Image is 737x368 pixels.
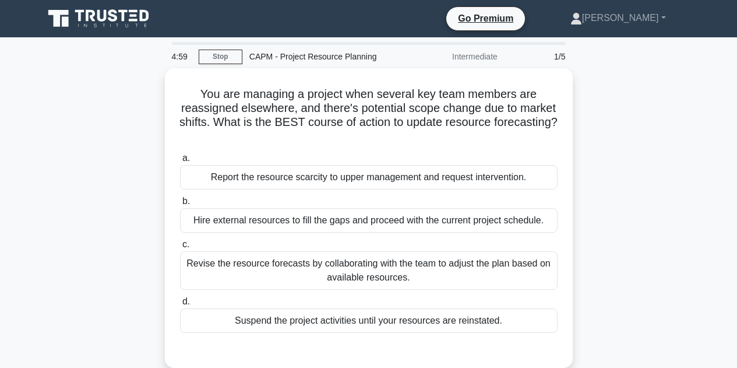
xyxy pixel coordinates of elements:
[179,87,559,144] h5: You are managing a project when several key team members are reassigned elsewhere, and there's po...
[242,45,403,68] div: CAPM - Project Resource Planning
[182,296,190,306] span: d.
[180,208,558,233] div: Hire external resources to fill the gaps and proceed with the current project schedule.
[180,165,558,190] div: Report the resource scarcity to upper management and request intervention.
[182,196,190,206] span: b.
[199,50,242,64] a: Stop
[542,6,694,30] a: [PERSON_NAME]
[180,251,558,290] div: Revise the resource forecasts by collaborating with the team to adjust the plan based on availabl...
[182,239,189,249] span: c.
[403,45,505,68] div: Intermediate
[182,153,190,163] span: a.
[451,11,520,26] a: Go Premium
[180,309,558,333] div: Suspend the project activities until your resources are reinstated.
[505,45,573,68] div: 1/5
[165,45,199,68] div: 4:59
